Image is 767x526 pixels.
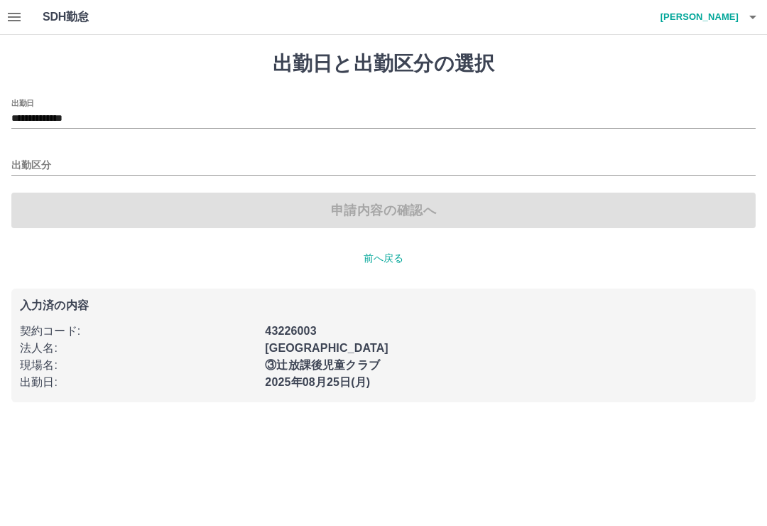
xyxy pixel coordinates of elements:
[20,357,256,374] p: 現場名 :
[265,342,388,354] b: [GEOGRAPHIC_DATA]
[11,97,34,108] label: 出勤日
[11,52,756,76] h1: 出勤日と出勤区分の選択
[11,251,756,266] p: 前へ戻る
[20,300,747,311] p: 入力済の内容
[265,325,316,337] b: 43226003
[265,376,370,388] b: 2025年08月25日(月)
[265,359,380,371] b: ③辻放課後児童クラブ
[20,340,256,357] p: 法人名 :
[20,323,256,340] p: 契約コード :
[20,374,256,391] p: 出勤日 :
